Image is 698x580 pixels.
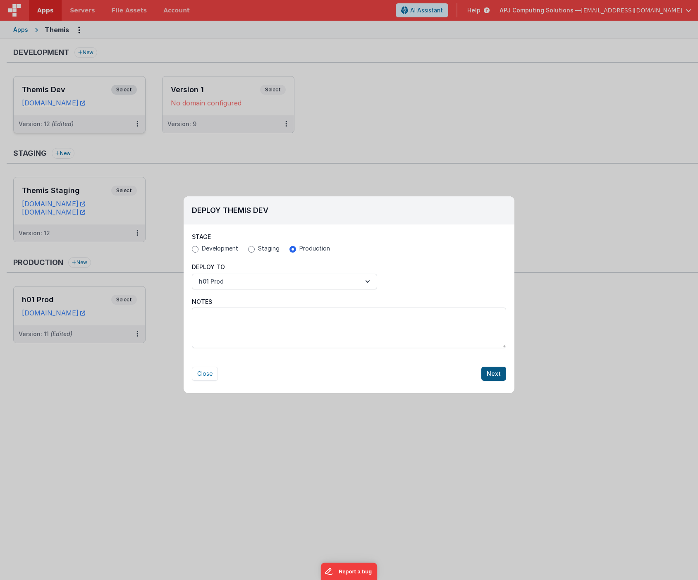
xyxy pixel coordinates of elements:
[202,244,238,253] span: Development
[192,246,198,253] input: Development
[192,263,377,271] p: Deploy To
[192,205,506,216] h2: Deploy Themis Dev
[258,244,280,253] span: Staging
[192,233,211,240] span: Stage
[192,367,218,381] button: Close
[192,274,377,289] button: h01 Prod
[289,246,296,253] input: Production
[192,298,212,306] span: Notes
[321,563,378,580] iframe: Marker.io feedback button
[299,244,330,253] span: Production
[481,367,506,381] button: Next
[248,246,255,253] input: Staging
[192,308,506,348] textarea: Notes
